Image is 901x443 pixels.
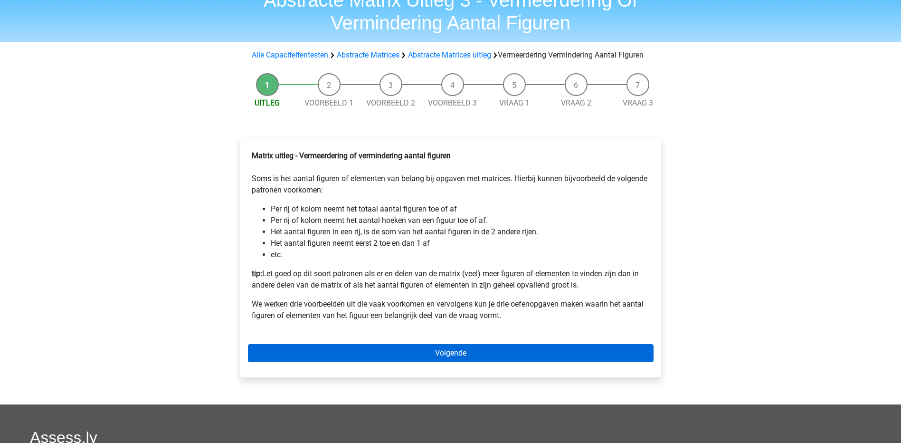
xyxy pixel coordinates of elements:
[428,98,477,107] a: Voorbeeld 3
[271,238,650,249] li: Het aantal figuren neemt eerst 2 toe en dan 1 af
[304,98,353,107] a: Voorbeeld 1
[561,98,591,107] a: Vraag 2
[623,98,653,107] a: Vraag 3
[408,50,491,59] a: Abstracte Matrices uitleg
[252,151,451,160] b: Matrix uitleg - Vermeerdering of vermindering aantal figuren
[337,50,399,59] a: Abstracte Matrices
[248,49,654,61] div: Vermeerdering Vermindering Aantal Figuren
[255,98,280,107] a: Uitleg
[366,98,415,107] a: Voorbeeld 2
[271,226,650,238] li: Het aantal figuren in een rij, is de som van het aantal figuren in de 2 andere rijen.
[252,299,650,321] p: We werken drie voorbeelden uit die vaak voorkomen en vervolgens kun je drie oefenopgaven maken wa...
[252,150,650,196] p: Soms is het aantal figuren of elementen van belang bij opgaven met matrices. Hierbij kunnen bijvo...
[252,268,650,291] p: Let goed op dit soort patronen als er en delen van de matrix (veel) meer figuren of elementen te ...
[271,249,650,260] li: etc.
[248,344,654,362] a: Volgende
[252,269,262,278] b: tip:
[252,50,328,59] a: Alle Capaciteitentesten
[271,203,650,215] li: Per rij of kolom neemt het totaal aantal figuren toe of af
[499,98,530,107] a: Vraag 1
[271,215,650,226] li: Per rij of kolom neemt het aantal hoeken van een figuur toe of af.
